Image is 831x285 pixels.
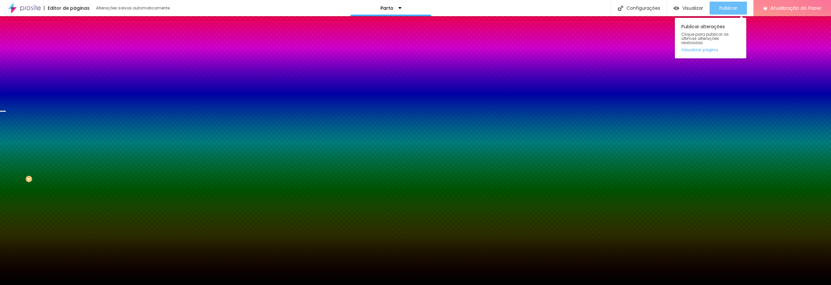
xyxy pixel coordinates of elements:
font: Alterações salvas automaticamente [96,5,170,11]
font: Visualizar [682,5,703,11]
font: Clique para publicar as últimas alterações realizadas [681,31,729,45]
font: Publicar [719,5,737,11]
font: Configurações [626,5,660,11]
font: Atualização do Fazer [770,5,821,11]
font: Editor de páginas [48,5,90,11]
img: view-1.svg [674,6,679,11]
a: Visualizar página [681,48,740,52]
button: Publicar [710,2,747,15]
button: Visualizar [667,2,710,15]
font: Parto [380,5,393,11]
img: Ícone [618,6,623,11]
font: Publicar alterações [681,23,725,30]
font: Visualizar página [681,47,718,53]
